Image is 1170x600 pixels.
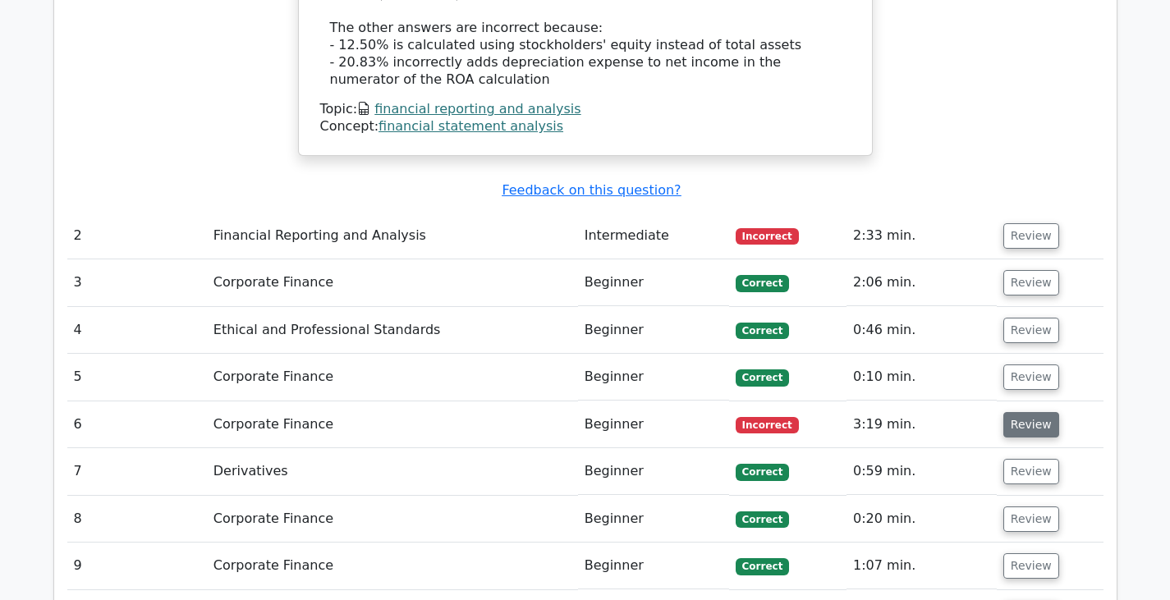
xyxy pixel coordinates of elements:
td: Ethical and Professional Standards [207,307,578,354]
a: financial statement analysis [379,118,563,134]
td: Corporate Finance [207,543,578,589]
button: Review [1003,506,1059,532]
td: 6 [67,401,207,448]
span: Correct [736,511,789,528]
span: Correct [736,558,789,575]
td: Beginner [578,496,729,543]
span: Incorrect [736,417,799,433]
td: Beginner [578,401,729,448]
td: 0:46 min. [847,307,997,354]
td: Corporate Finance [207,401,578,448]
div: Topic: [320,101,851,118]
button: Review [1003,318,1059,343]
td: 7 [67,448,207,495]
span: Correct [736,323,789,339]
td: 2:33 min. [847,213,997,259]
a: Feedback on this question? [502,182,681,198]
td: Beginner [578,448,729,495]
td: Beginner [578,307,729,354]
td: 4 [67,307,207,354]
td: Beginner [578,259,729,306]
span: Incorrect [736,228,799,245]
td: Derivatives [207,448,578,495]
button: Review [1003,553,1059,579]
td: Corporate Finance [207,496,578,543]
span: Correct [736,275,789,291]
td: 2:06 min. [847,259,997,306]
a: financial reporting and analysis [374,101,580,117]
button: Review [1003,364,1059,390]
td: Intermediate [578,213,729,259]
td: 0:20 min. [847,496,997,543]
td: 0:10 min. [847,354,997,401]
td: Financial Reporting and Analysis [207,213,578,259]
div: Concept: [320,118,851,135]
button: Review [1003,223,1059,249]
button: Review [1003,412,1059,437]
td: 1:07 min. [847,543,997,589]
td: Corporate Finance [207,354,578,401]
td: 8 [67,496,207,543]
td: 2 [67,213,207,259]
button: Review [1003,270,1059,295]
td: Beginner [578,543,729,589]
td: 9 [67,543,207,589]
span: Correct [736,369,789,386]
td: 5 [67,354,207,401]
td: 0:59 min. [847,448,997,495]
td: Beginner [578,354,729,401]
td: 3 [67,259,207,306]
button: Review [1003,459,1059,484]
td: 3:19 min. [847,401,997,448]
td: Corporate Finance [207,259,578,306]
span: Correct [736,464,789,480]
